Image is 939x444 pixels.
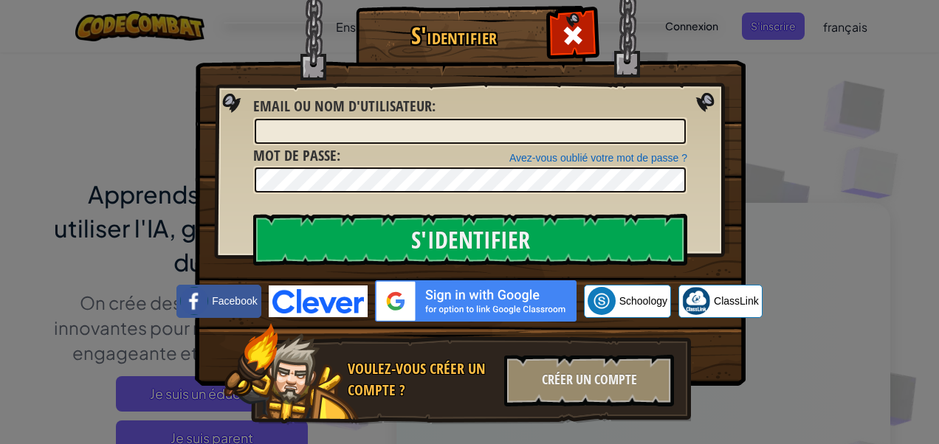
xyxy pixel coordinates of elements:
[253,96,432,116] span: Email ou nom d'utilisateur
[212,294,257,308] span: Facebook
[588,287,616,315] img: schoology.png
[504,355,674,406] div: Créer un compte
[253,214,687,266] input: S'identifier
[180,287,208,315] img: facebook_small.png
[348,358,495,400] div: Voulez-vous créer un compte ?
[269,285,368,317] img: clever-logo-blue.png
[360,23,548,49] h1: S'identifier
[714,294,759,308] span: ClassLink
[253,145,337,165] span: Mot de passe
[375,280,577,322] img: gplus_sso_button2.svg
[253,145,340,167] label: :
[682,287,710,315] img: classlink-logo-small.png
[253,96,436,117] label: :
[619,294,667,308] span: Schoology
[509,152,687,164] a: Avez-vous oublié votre mot de passe ?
